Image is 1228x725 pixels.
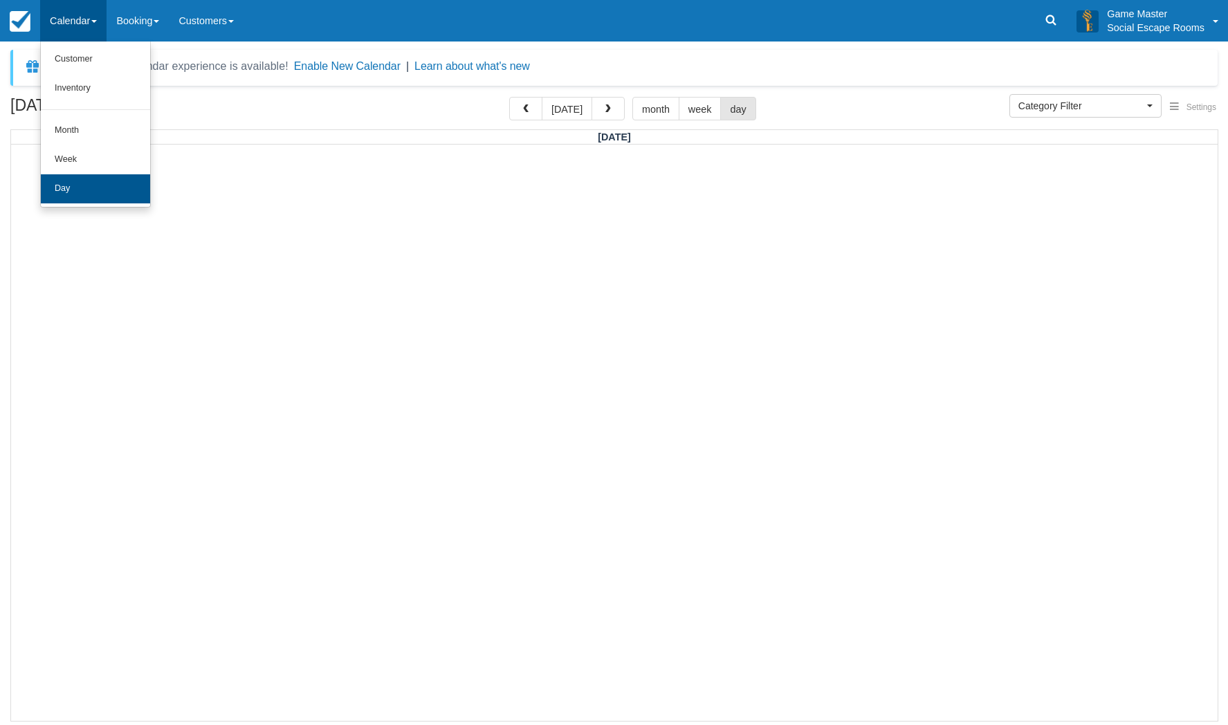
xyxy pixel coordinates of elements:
button: month [632,97,679,120]
a: Day [41,174,150,203]
ul: Calendar [40,42,151,208]
button: Enable New Calendar [294,59,401,73]
button: day [720,97,755,120]
img: A3 [1076,10,1099,32]
span: Settings [1186,102,1216,112]
a: Inventory [41,74,150,103]
p: Social Escape Rooms [1107,21,1204,35]
button: week [679,97,722,120]
button: [DATE] [542,97,592,120]
p: Game Master [1107,7,1204,21]
h2: [DATE] [10,97,185,122]
span: | [406,60,409,72]
a: Month [41,116,150,145]
a: Week [41,145,150,174]
span: Category Filter [1018,99,1144,113]
img: checkfront-main-nav-mini-logo.png [10,11,30,32]
div: A new Booking Calendar experience is available! [46,58,288,75]
button: Category Filter [1009,94,1162,118]
a: Learn about what's new [414,60,530,72]
span: [DATE] [598,131,631,143]
button: Settings [1162,98,1225,118]
a: Customer [41,45,150,74]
